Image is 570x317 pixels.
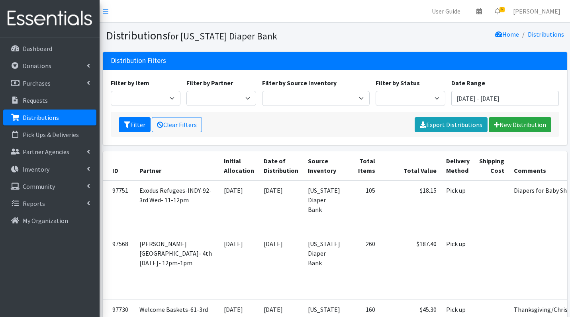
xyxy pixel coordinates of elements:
a: Partner Agencies [3,144,96,160]
td: [DATE] [259,180,303,234]
td: [DATE] [259,234,303,299]
a: Pick Ups & Deliveries [3,127,96,143]
p: Purchases [23,79,51,87]
a: User Guide [425,3,467,19]
a: Inventory [3,161,96,177]
p: Reports [23,200,45,207]
th: Total Items [345,151,380,180]
td: [US_STATE] Diaper Bank [303,234,345,299]
a: Distributions [3,110,96,125]
td: [US_STATE] Diaper Bank [303,180,345,234]
td: $187.40 [380,234,441,299]
a: New Distribution [489,117,551,132]
label: Filter by Item [111,78,149,88]
a: Dashboard [3,41,96,57]
a: Reports [3,196,96,211]
th: Total Value [380,151,441,180]
td: 97751 [103,180,135,234]
a: Clear Filters [152,117,202,132]
p: My Organization [23,217,68,225]
td: 97568 [103,234,135,299]
p: Pick Ups & Deliveries [23,131,79,139]
label: Filter by Source Inventory [262,78,337,88]
label: Filter by Status [376,78,420,88]
a: Purchases [3,75,96,91]
a: Requests [3,92,96,108]
th: Date of Distribution [259,151,303,180]
p: Requests [23,96,48,104]
label: Filter by Partner [186,78,233,88]
h1: Distributions [106,29,332,43]
span: 6 [499,7,505,12]
a: Community [3,178,96,194]
th: Source Inventory [303,151,345,180]
td: [PERSON_NAME][GEOGRAPHIC_DATA]- 4th [DATE]- 12pm-1pm [135,234,219,299]
button: Filter [119,117,151,132]
th: Initial Allocation [219,151,259,180]
a: Export Distributions [415,117,488,132]
p: Community [23,182,55,190]
td: 105 [345,180,380,234]
a: My Organization [3,213,96,229]
input: January 1, 2011 - December 31, 2011 [451,91,559,106]
th: ID [103,151,135,180]
label: Date Range [451,78,485,88]
th: Partner [135,151,219,180]
td: Pick up [441,234,474,299]
img: HumanEssentials [3,5,96,32]
a: [PERSON_NAME] [507,3,567,19]
td: 260 [345,234,380,299]
p: Donations [23,62,51,70]
p: Distributions [23,113,59,121]
a: Home [495,30,519,38]
td: $18.15 [380,180,441,234]
p: Inventory [23,165,49,173]
td: [DATE] [219,180,259,234]
p: Dashboard [23,45,52,53]
a: Donations [3,58,96,74]
small: for [US_STATE] Diaper Bank [167,30,277,42]
p: Partner Agencies [23,148,69,156]
td: [DATE] [219,234,259,299]
th: Shipping Cost [474,151,509,180]
td: Exodus Refugees-INDY-92-3rd Wed- 11-12pm [135,180,219,234]
h3: Distribution Filters [111,57,166,65]
td: Pick up [441,180,474,234]
a: 6 [488,3,507,19]
a: Distributions [528,30,564,38]
th: Delivery Method [441,151,474,180]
